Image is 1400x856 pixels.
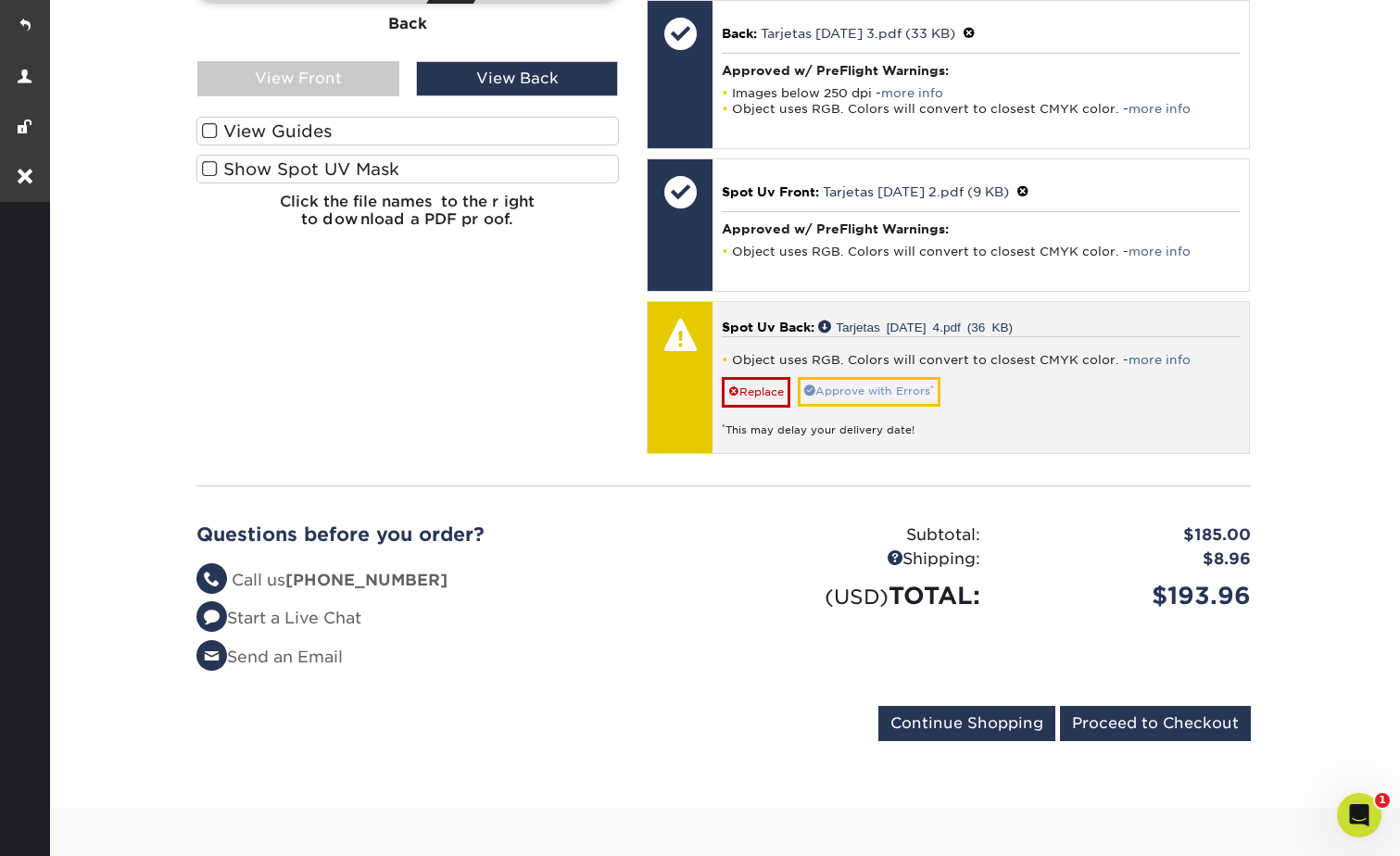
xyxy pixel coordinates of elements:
span: Spot Uv Front: [722,184,819,199]
input: Proceed to Checkout [1060,706,1251,741]
label: Show Spot UV Mask [196,155,620,183]
h2: Questions before you order? [196,523,710,546]
li: Images below 250 dpi - [722,85,1240,101]
a: Replace [722,377,790,407]
li: Call us [196,569,710,593]
h4: Approved w/ PreFlight Warnings: [722,221,1240,236]
div: This may delay your delivery date! [722,408,1240,438]
div: TOTAL: [724,578,994,613]
iframe: Intercom live chat [1337,793,1381,837]
div: $193.96 [994,578,1265,613]
div: Subtotal: [724,523,994,548]
a: more info [881,86,943,100]
a: Tarjetas [DATE] 2.pdf (9 KB) [823,184,1009,199]
li: Object uses RGB. Colors will convert to closest CMYK color. - [722,101,1240,117]
div: $8.96 [994,548,1265,572]
a: Start a Live Chat [196,609,361,627]
a: more info [1129,353,1191,367]
strong: [PHONE_NUMBER] [285,571,448,589]
li: Object uses RGB. Colors will convert to closest CMYK color. - [722,244,1240,259]
a: more info [1129,245,1191,258]
a: Send an Email [196,648,343,666]
div: View Front [197,61,399,96]
a: Tarjetas [DATE] 4.pdf (36 KB) [818,320,1013,333]
div: Back [196,4,620,44]
span: Spot Uv Back: [722,320,814,334]
a: Approve with Errors* [798,377,940,406]
span: Back: [722,26,757,41]
div: $185.00 [994,523,1265,548]
a: more info [1129,102,1191,116]
a: Tarjetas [DATE] 3.pdf (33 KB) [761,26,955,41]
label: View Guides [196,117,620,145]
li: Object uses RGB. Colors will convert to closest CMYK color. - [722,352,1240,368]
small: (USD) [825,585,889,609]
div: View Back [416,61,618,96]
div: Shipping: [724,548,994,572]
h6: Click the file names to the right to download a PDF proof. [196,193,620,243]
h4: Approved w/ PreFlight Warnings: [722,63,1240,78]
input: Continue Shopping [878,706,1055,741]
span: 1 [1375,793,1390,808]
